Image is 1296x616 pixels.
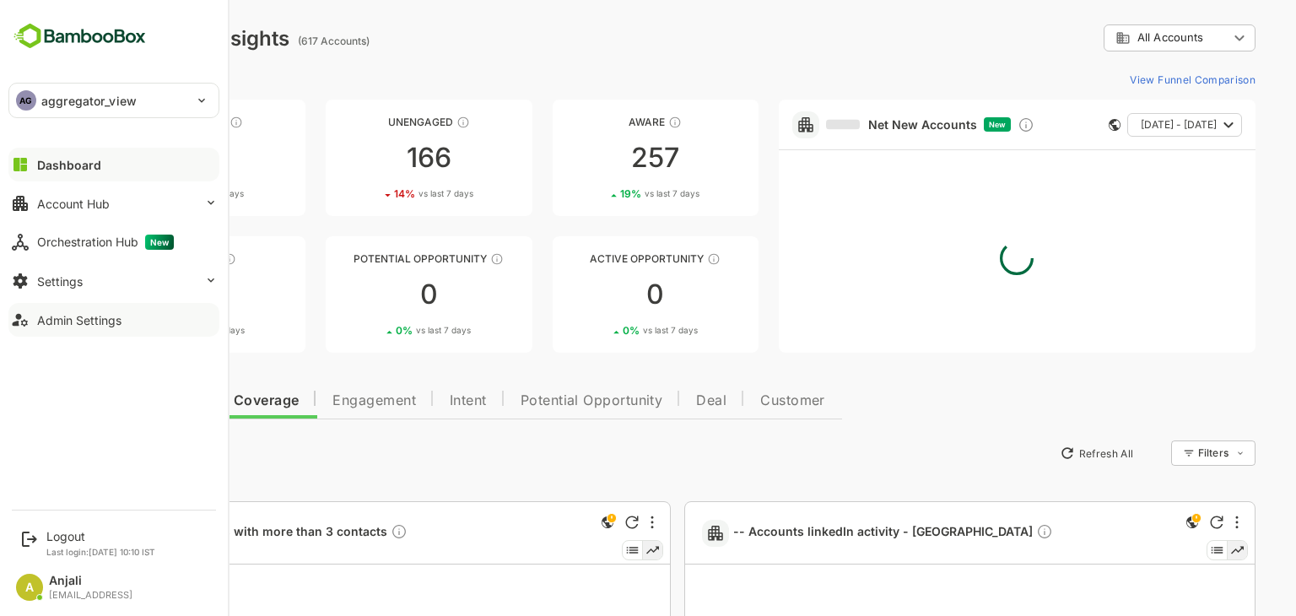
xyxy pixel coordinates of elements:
[8,264,219,298] button: Settings
[1050,119,1061,131] div: This card does not support filter and segments
[40,116,246,128] div: Unreached
[494,116,699,128] div: Aware
[494,144,699,171] div: 257
[1082,114,1158,136] span: [DATE] - [DATE]
[267,100,472,216] a: UnengagedThese accounts have not shown enough engagement and need nurturing16614%vs last 7 days
[145,235,174,250] span: New
[1078,31,1144,44] span: All Accounts
[37,158,101,172] div: Dashboard
[1176,516,1180,529] div: More
[1068,113,1183,137] button: [DATE] - [DATE]
[37,235,174,250] div: Orchestration Hub
[164,252,177,266] div: These accounts are warm, further nurturing would qualify them to MQAs
[131,324,186,337] span: vs last 7 days
[584,324,639,337] span: vs last 7 days
[40,144,246,171] div: 77
[586,187,640,200] span: vs last 7 days
[16,90,36,111] div: AG
[1137,438,1196,468] div: Filters
[8,148,219,181] button: Dashboard
[674,523,994,543] span: -- Accounts linkedIn activity - [GEOGRAPHIC_DATA]
[359,187,414,200] span: vs last 7 days
[332,523,348,543] div: Description not present
[112,187,185,200] div: 1 %
[273,394,357,408] span: Engagement
[267,252,472,265] div: Potential Opportunity
[46,529,155,543] div: Logout
[767,117,918,132] a: Net New Accounts
[40,236,246,353] a: EngagedThese accounts are warm, further nurturing would qualify them to MQAs1179%vs last 7 days
[494,252,699,265] div: Active Opportunity
[40,438,164,468] button: New Insights
[37,197,110,211] div: Account Hub
[267,116,472,128] div: Unengaged
[357,324,412,337] span: vs last 7 days
[40,281,246,308] div: 117
[170,116,184,129] div: These accounts have not been engaged with for a defined time period
[267,144,472,171] div: 166
[591,516,595,529] div: More
[1045,22,1196,55] div: All Accounts
[46,547,155,557] p: Last login: [DATE] 10:10 IST
[1139,446,1169,459] div: Filters
[494,281,699,308] div: 0
[8,225,219,259] button: Orchestration HubNew
[637,394,667,408] span: Deal
[337,324,412,337] div: 0 %
[40,252,246,265] div: Engaged
[57,394,240,408] span: Data Quality and Coverage
[566,516,580,529] div: Refresh
[494,236,699,353] a: Active OpportunityThese accounts have open opportunities which might be at any of the Sales Stage...
[701,394,766,408] span: Customer
[8,186,219,220] button: Account Hub
[564,324,639,337] div: 0 %
[8,20,151,52] img: BambooboxFullLogoMark.5f36c76dfaba33ec1ec1367b70bb1252.svg
[674,523,1001,543] a: -- Accounts linkedIn activity - [GEOGRAPHIC_DATA]Description not present
[462,394,604,408] span: Potential Opportunity
[40,100,246,216] a: UnreachedThese accounts have not been engaged with for a defined time period771%vs last 7 days
[40,26,230,51] div: Dashboard Insights
[41,92,137,110] p: aggregator_view
[267,281,472,308] div: 0
[89,523,348,543] span: 455 Accounts with more than 3 contacts
[977,523,994,543] div: Description not present
[1123,512,1143,535] div: This is a global insight. Segment selection is not applicable for this view
[958,116,975,133] div: Discover new ICP-fit accounts showing engagement — via intent surges, anonymous website visits, L...
[239,35,316,47] ag: (617 Accounts)
[130,187,185,200] span: vs last 7 days
[49,590,132,601] div: [EMAIL_ADDRESS]
[37,313,121,327] div: Admin Settings
[8,303,219,337] button: Admin Settings
[111,324,186,337] div: 9 %
[267,236,472,353] a: Potential OpportunityThese accounts are MQAs and can be passed on to Inside Sales00%vs last 7 days
[89,523,355,543] a: 455 Accounts with more than 3 contactsDescription not present
[391,394,428,408] span: Intent
[538,512,559,535] div: This is a global insight. Segment selection is not applicable for this view
[9,84,219,117] div: AGaggregator_view
[561,187,640,200] div: 19 %
[993,440,1082,467] button: Refresh All
[431,252,445,266] div: These accounts are MQAs and can be passed on to Inside Sales
[648,252,661,266] div: These accounts have open opportunities which might be at any of the Sales Stages
[1151,516,1164,529] div: Refresh
[609,116,623,129] div: These accounts have just entered the buying cycle and need further nurturing
[930,120,947,129] span: New
[16,574,43,601] div: A
[49,574,132,588] div: Anjali
[1064,66,1196,93] button: View Funnel Comparison
[335,187,414,200] div: 14 %
[1056,30,1169,46] div: All Accounts
[397,116,411,129] div: These accounts have not shown enough engagement and need nurturing
[494,100,699,216] a: AwareThese accounts have just entered the buying cycle and need further nurturing25719%vs last 7 ...
[37,274,83,289] div: Settings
